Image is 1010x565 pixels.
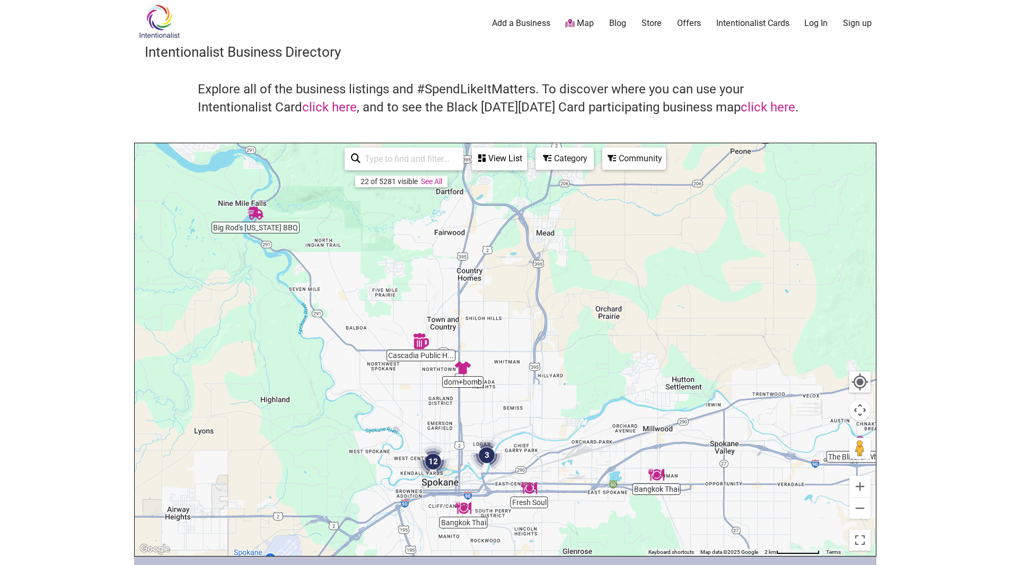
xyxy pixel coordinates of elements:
div: Bangkok Thai [644,463,669,487]
button: Map camera controls [849,399,871,421]
div: Big Rod's Texas BBQ [243,201,268,225]
div: dom+bomb [451,355,475,380]
a: Store [642,18,662,29]
span: Map data ©2025 Google [700,549,758,555]
h3: Intentionalist Business Directory [145,42,866,62]
button: Zoom in [849,476,871,497]
span: 2 km [765,549,776,555]
div: See a list of the visible businesses [472,147,527,170]
a: Map [565,18,594,30]
button: Toggle fullscreen view [848,528,872,552]
a: See All [421,177,442,186]
a: Log In [804,18,828,29]
a: click here [302,100,357,115]
div: Filter by category [535,147,594,170]
button: Map Scale: 2 km per 78 pixels [761,549,823,556]
div: Category [537,149,593,169]
a: Open this area in Google Maps (opens a new window) [137,542,172,556]
button: Drag Pegman onto the map to open Street View [849,438,871,459]
div: Bangkok Thai [451,496,476,520]
a: Blog [609,18,626,29]
h4: Explore all of the business listings and #SpendLikeItMatters. To discover where you can use your ... [198,81,813,116]
a: Terms (opens in new tab) [826,549,841,555]
img: Intentionalist [134,4,185,39]
a: Offers [677,18,701,29]
a: click here [741,100,795,115]
div: 3 [467,435,507,475]
img: Google [137,542,172,556]
button: Zoom out [849,498,871,519]
button: Keyboard shortcuts [648,549,694,556]
a: Sign up [843,18,872,29]
div: Fresh Soul [517,476,541,500]
input: Type to find and filter... [361,149,457,169]
button: Your Location [849,371,871,393]
div: Community [603,149,665,169]
div: Cascadia Public House [409,329,433,353]
div: Type to search and filter [345,147,463,170]
div: Filter by Community [602,147,666,170]
div: 12 [413,441,453,482]
div: View List [473,149,526,169]
a: Add a Business [492,18,550,29]
a: Intentionalist Cards [716,18,789,29]
div: The Blissful Whisk [845,430,870,455]
div: 22 of 5281 visible [361,177,418,186]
